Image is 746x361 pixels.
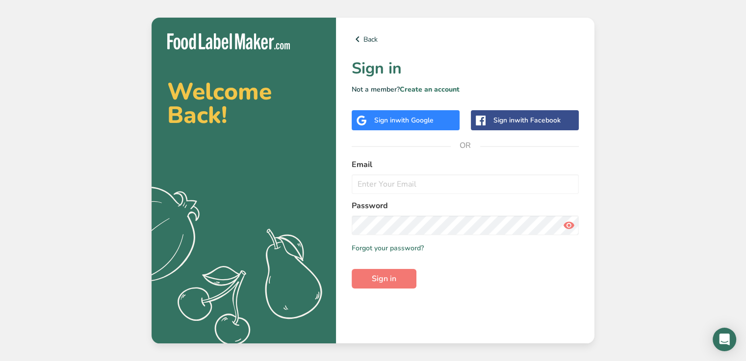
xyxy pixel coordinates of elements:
[514,116,561,125] span: with Facebook
[451,131,480,160] span: OR
[352,33,579,45] a: Back
[167,80,320,127] h2: Welcome Back!
[374,115,434,125] div: Sign in
[352,174,579,194] input: Enter Your Email
[395,116,434,125] span: with Google
[352,57,579,80] h1: Sign in
[352,243,424,253] a: Forgot your password?
[400,85,460,94] a: Create an account
[352,84,579,95] p: Not a member?
[352,200,579,212] label: Password
[352,269,416,289] button: Sign in
[372,273,396,285] span: Sign in
[713,328,736,351] div: Open Intercom Messenger
[352,159,579,170] label: Email
[167,33,290,49] img: Food Label Maker
[493,115,561,125] div: Sign in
